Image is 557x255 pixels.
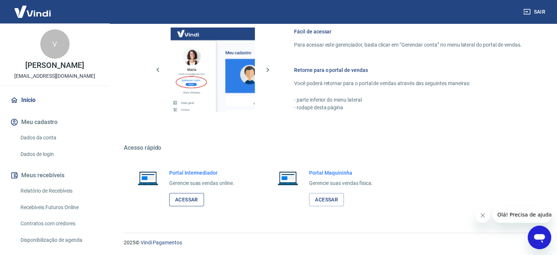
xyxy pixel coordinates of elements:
[294,41,522,49] p: Para acessar este gerenciador, basta clicar em “Gerenciar conta” no menu lateral do portal de ven...
[272,169,303,187] img: Imagem de um notebook aberto
[4,5,62,11] span: Olá! Precisa de ajuda?
[169,193,204,207] a: Acessar
[169,179,234,187] p: Gerencie suas vendas online.
[171,28,255,112] img: Imagem da dashboard mostrando o botão de gerenciar conta na sidebar no lado esquerdo
[493,207,551,223] iframe: Mensagem da empresa
[294,104,522,112] p: - rodapé desta página
[25,62,84,69] p: [PERSON_NAME]
[309,193,344,207] a: Acessar
[9,0,56,23] img: Vindi
[294,96,522,104] p: - parte inferior do menu lateral
[528,226,551,249] iframe: Botão para abrir a janela de mensagens
[9,167,101,183] button: Meus recebíveis
[18,216,101,231] a: Contratos com credores
[40,29,70,59] div: V
[14,72,95,80] p: [EMAIL_ADDRESS][DOMAIN_NAME]
[294,28,522,35] h6: Fácil de acessar
[309,179,373,187] p: Gerencie suas vendas física.
[141,240,182,245] a: Vindi Pagamentos
[124,239,539,247] p: 2025 ©
[294,66,522,74] h6: Retorne para o portal de vendas
[18,200,101,215] a: Recebíveis Futuros Online
[522,5,548,19] button: Sair
[9,92,101,108] a: Início
[18,183,101,198] a: Relatório de Recebíveis
[133,169,163,187] img: Imagem de um notebook aberto
[18,233,101,248] a: Disponibilização de agenda
[9,114,101,130] button: Meu cadastro
[124,144,539,152] h5: Acesso rápido
[309,169,373,176] h6: Portal Maquininha
[294,80,522,87] p: Você poderá retornar para o portal de vendas através das seguintes maneiras:
[169,169,234,176] h6: Portal Intermediador
[18,147,101,162] a: Dados de login
[18,130,101,145] a: Dados da conta
[475,208,490,223] iframe: Fechar mensagem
